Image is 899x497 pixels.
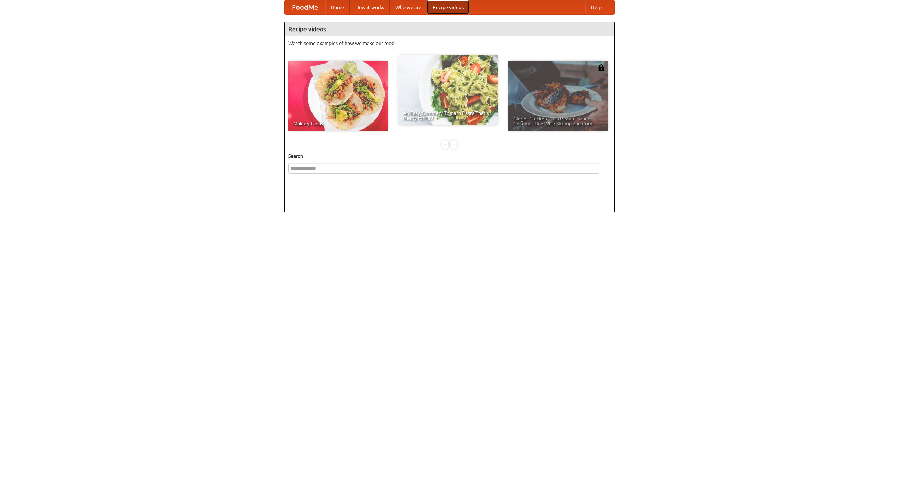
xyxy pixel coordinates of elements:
p: Watch some examples of how we make our food! [288,40,611,47]
span: Making Tacos [293,121,383,126]
a: An Easy, Summery Tomato Pasta That's Ready for Fall [398,55,498,125]
div: » [451,140,457,149]
span: An Easy, Summery Tomato Pasta That's Ready for Fall [403,111,493,120]
a: FoodMe [285,0,325,14]
h5: Search [288,152,611,159]
a: Who we are [390,0,427,14]
a: Home [325,0,350,14]
img: 483408.png [598,64,605,71]
div: « [442,140,448,149]
a: Making Tacos [288,61,388,131]
a: Help [585,0,607,14]
a: Recipe videos [427,0,469,14]
h4: Recipe videos [285,22,614,36]
a: How it works [350,0,390,14]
